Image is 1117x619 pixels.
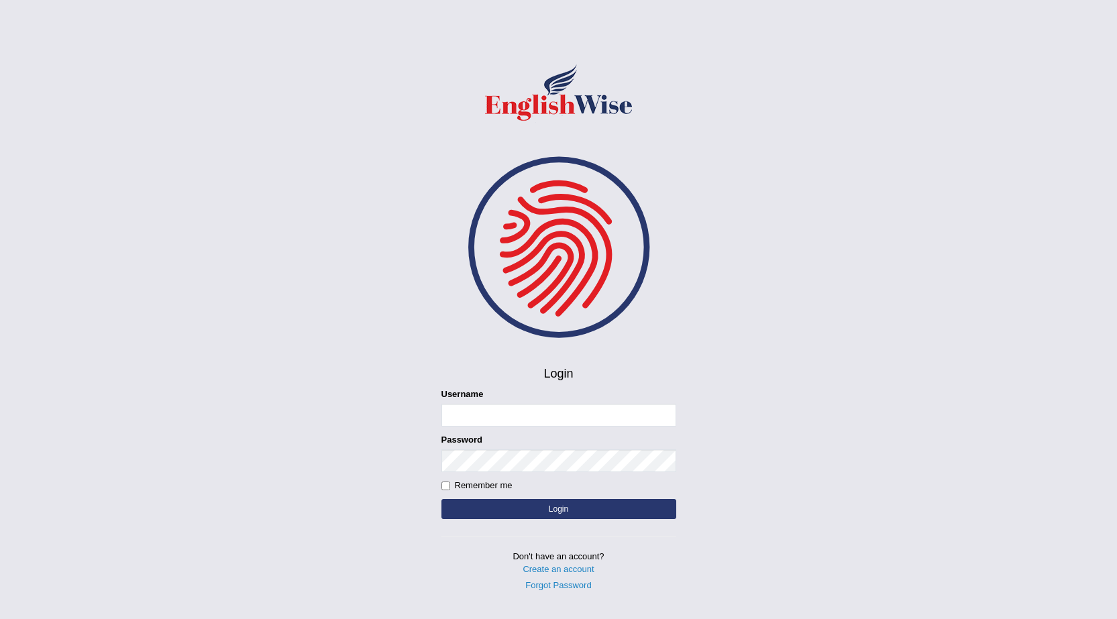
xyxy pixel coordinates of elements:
h4: Login [441,129,676,381]
label: Remember me [441,479,513,492]
button: Login [441,499,676,519]
p: Don't have an account? [441,550,676,592]
input: Remember me [441,482,450,490]
label: Password [441,433,482,446]
label: Username [441,388,484,400]
a: Create an account [441,563,676,575]
a: Forgot Password [441,579,676,592]
img: Logo of English Wise sign in for intelligent practice with AI [482,62,635,123]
